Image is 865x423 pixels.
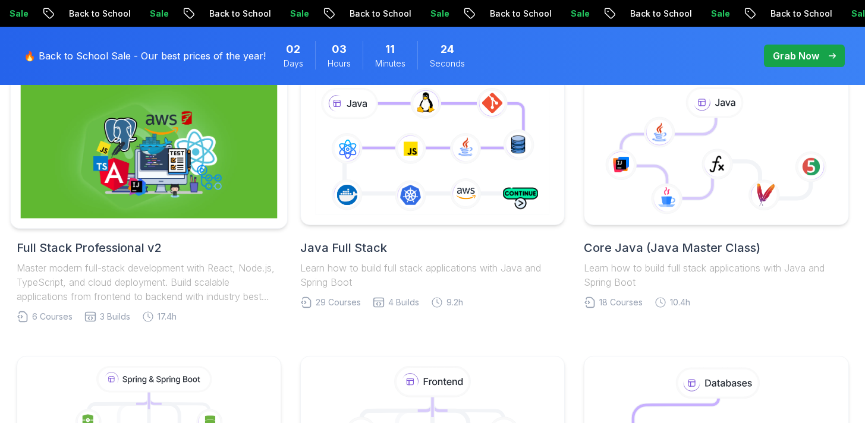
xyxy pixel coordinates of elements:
p: 🔥 Back to School Sale - Our best prices of the year! [24,49,266,63]
a: Java Full StackLearn how to build full stack applications with Java and Spring Boot29 Courses4 Bu... [300,77,565,308]
span: 18 Courses [599,296,643,308]
p: Sale [553,8,592,20]
span: 24 Seconds [441,41,454,58]
span: Minutes [375,58,405,70]
p: Back to School [192,8,273,20]
a: Core Java (Java Master Class)Learn how to build full stack applications with Java and Spring Boot... [584,77,848,308]
p: Grab Now [773,49,819,63]
span: 11 Minutes [385,41,395,58]
p: Back to School [332,8,413,20]
span: 17.4h [158,311,177,323]
p: Back to School [52,8,133,20]
h2: Full Stack Professional v2 [17,239,281,256]
p: Learn how to build full stack applications with Java and Spring Boot [584,261,848,289]
span: 6 Courses [32,311,73,323]
span: 3 Hours [332,41,347,58]
p: Back to School [473,8,553,20]
span: 2 Days [286,41,300,58]
span: Hours [328,58,351,70]
a: Full Stack Professional v2Full Stack Professional v2Master modern full-stack development with Rea... [17,77,281,323]
p: Sale [413,8,451,20]
span: 3 Builds [100,311,130,323]
span: Days [284,58,303,70]
h2: Java Full Stack [300,239,565,256]
img: Full Stack Professional v2 [20,84,277,219]
span: 9.2h [446,296,463,308]
h2: Core Java (Java Master Class) [584,239,848,256]
p: Back to School [613,8,694,20]
p: Back to School [753,8,834,20]
p: Master modern full-stack development with React, Node.js, TypeScript, and cloud deployment. Build... [17,261,281,304]
span: 4 Builds [388,296,419,308]
span: 29 Courses [316,296,361,308]
p: Sale [133,8,171,20]
p: Sale [694,8,732,20]
span: Seconds [430,58,465,70]
p: Learn how to build full stack applications with Java and Spring Boot [300,261,565,289]
p: Sale [273,8,311,20]
span: 10.4h [670,296,690,308]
